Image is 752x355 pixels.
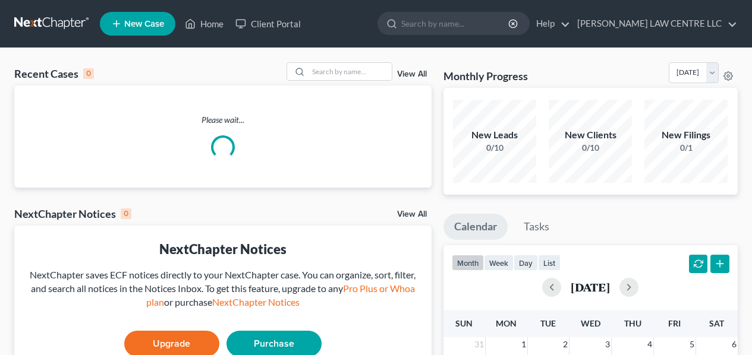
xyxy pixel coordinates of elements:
button: day [514,255,538,271]
span: 4 [646,337,653,351]
p: Please wait... [14,114,432,126]
span: Mon [496,318,517,328]
span: Fri [668,318,681,328]
div: NextChapter Notices [24,240,422,258]
a: NextChapter Notices [212,296,300,308]
span: 1 [520,337,527,351]
div: New Leads [453,128,536,142]
div: 0/10 [549,142,632,154]
a: Help [530,13,570,34]
span: Sun [455,318,473,328]
div: NextChapter Notices [14,207,131,221]
a: Pro Plus or Whoa plan [146,283,415,308]
div: 0 [121,208,131,219]
span: 31 [473,337,485,351]
span: 3 [604,337,611,351]
span: Wed [581,318,600,328]
a: Home [179,13,229,34]
span: Tue [540,318,556,328]
span: 2 [562,337,569,351]
h2: [DATE] [571,281,610,293]
a: Tasks [513,214,560,240]
button: list [538,255,561,271]
a: [PERSON_NAME] LAW CENTRE LLC [571,13,737,34]
div: Recent Cases [14,66,94,81]
div: New Filings [644,128,728,142]
a: View All [397,70,427,78]
input: Search by name... [309,63,392,80]
a: Client Portal [229,13,307,34]
span: Sat [709,318,724,328]
div: 0/1 [644,142,728,154]
button: week [484,255,514,271]
span: New Case [124,20,164,28]
button: month [452,255,484,271]
a: View All [397,210,427,218]
h3: Monthly Progress [443,69,528,83]
span: 6 [731,337,738,351]
div: New Clients [549,128,632,142]
a: Calendar [443,214,508,240]
div: 0/10 [453,142,536,154]
input: Search by name... [401,12,510,34]
span: Thu [624,318,641,328]
span: 5 [688,337,696,351]
div: NextChapter saves ECF notices directly to your NextChapter case. You can organize, sort, filter, ... [24,268,422,309]
div: 0 [83,68,94,79]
